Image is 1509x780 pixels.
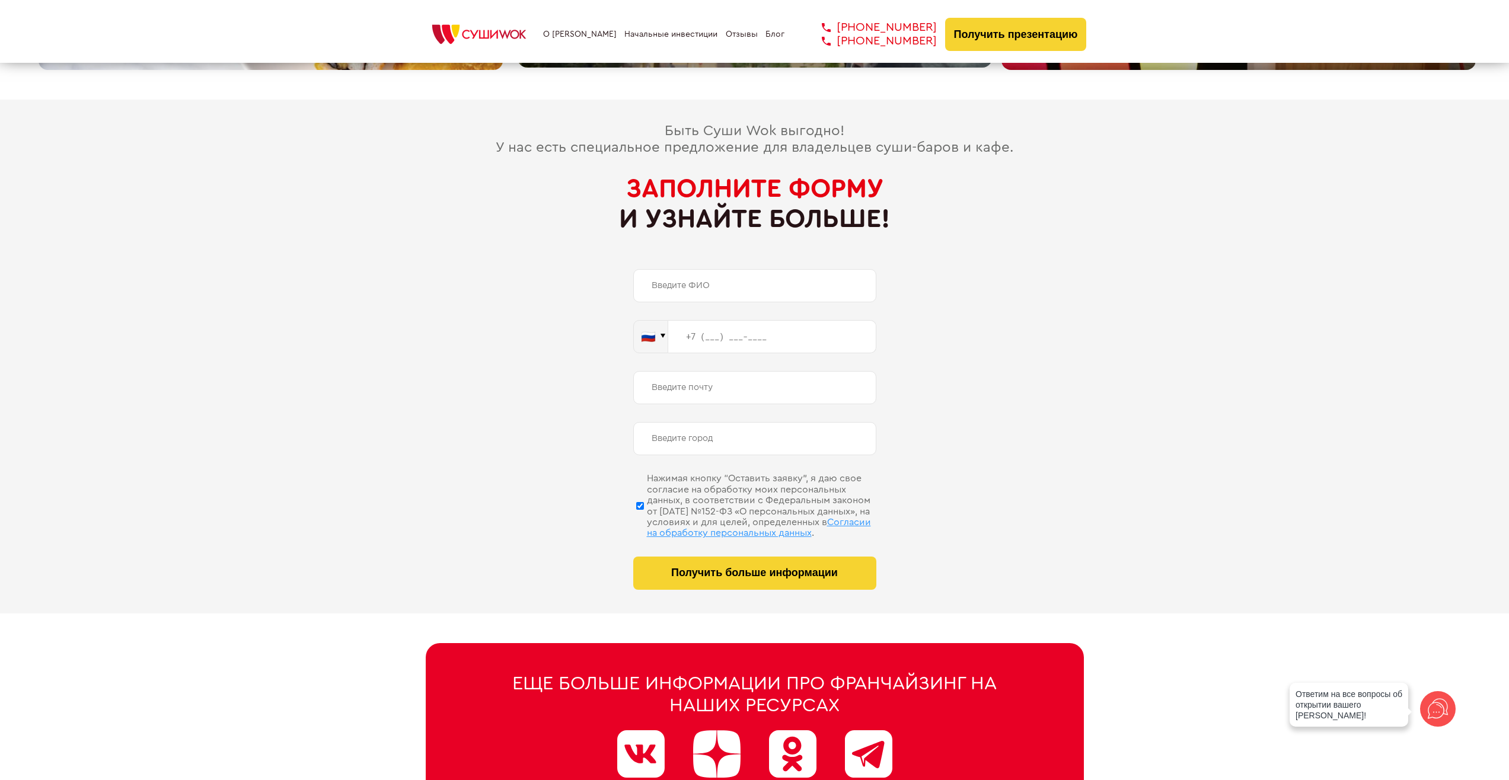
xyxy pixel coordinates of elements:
input: +7 (___) ___-____ [668,320,876,353]
input: Введите почту [633,371,876,404]
a: Начальные инвестиции [624,30,717,39]
input: Введите ФИО [633,269,876,302]
div: Нажимая кнопку “Оставить заявку”, я даю свое согласие на обработку моих персональных данных, в со... [647,473,876,538]
img: СУШИWOK [423,21,535,47]
span: Получить больше информации [671,567,838,579]
input: Введите город [633,422,876,455]
span: Заполните форму [626,175,883,202]
span: Согласии на обработку персональных данных [647,517,871,538]
a: О [PERSON_NAME] [543,30,617,39]
a: Отзывы [726,30,758,39]
a: [PHONE_NUMBER] [804,21,937,34]
button: Получить презентацию [945,18,1087,51]
h2: и узнайте больше! [9,174,1500,234]
div: Еще больше информации про франчайзинг на наших ресурсах [482,673,1028,717]
div: Ответим на все вопросы об открытии вашего [PERSON_NAME]! [1290,683,1408,727]
span: Быть Суши Wok выгодно! У нас есть специальное предложение для владельцев суши-баров и кафе. [496,124,1013,155]
a: [PHONE_NUMBER] [804,34,937,48]
button: Получить больше информации [633,557,876,590]
a: Блог [765,30,784,39]
button: 🇷🇺 [633,320,668,353]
